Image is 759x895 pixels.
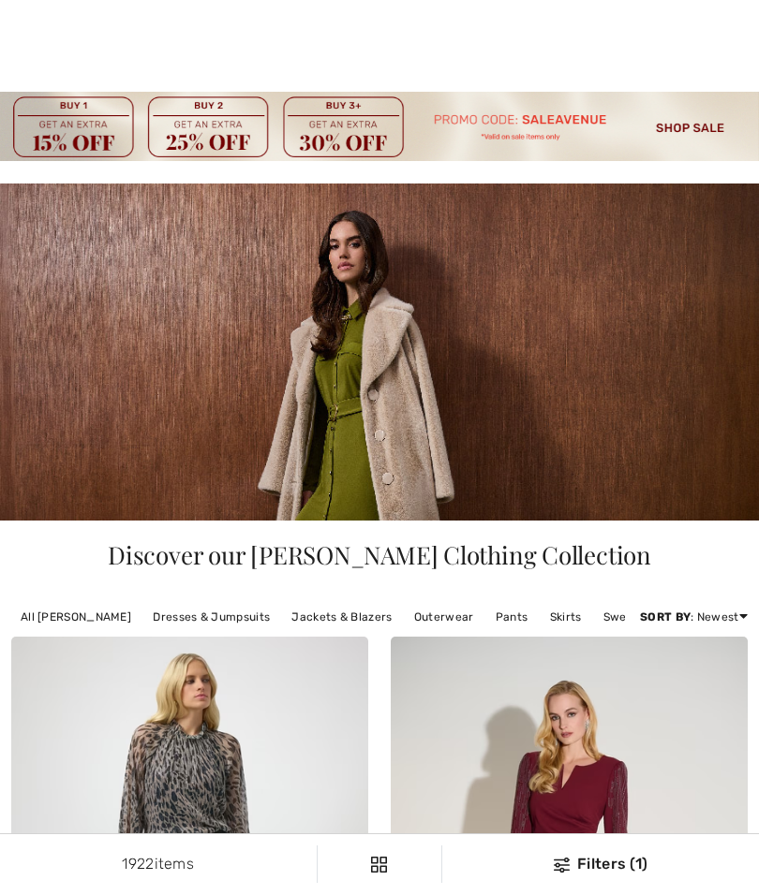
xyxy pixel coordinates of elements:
[405,605,484,629] a: Outerwear
[454,853,748,875] div: Filters (1)
[594,605,736,629] a: Sweaters & Cardigans
[371,857,387,873] img: Filters
[486,605,538,629] a: Pants
[541,605,591,629] a: Skirts
[143,605,279,629] a: Dresses & Jumpsuits
[108,538,651,571] span: Discover our [PERSON_NAME] Clothing Collection
[640,609,748,625] div: : Newest
[11,605,141,629] a: All [PERSON_NAME]
[122,855,154,873] span: 1922
[282,605,401,629] a: Jackets & Blazers
[640,610,691,624] strong: Sort By
[554,858,570,873] img: Filters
